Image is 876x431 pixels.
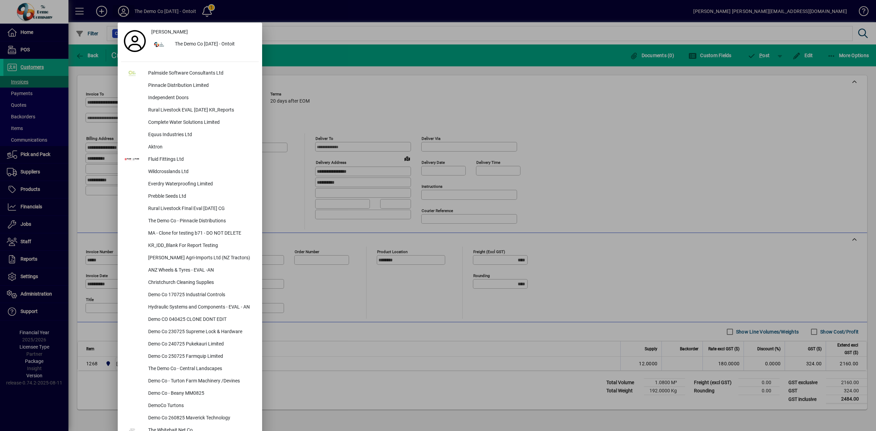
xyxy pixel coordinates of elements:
div: Rural Livestock FInal Eval [DATE] CG [143,203,259,215]
div: Independent Doors [143,92,259,104]
div: The Demo Co [DATE] - Ontoit [169,38,259,51]
div: Demo Co - Turton Farm Machinery /Devines [143,375,259,388]
button: Equus Industries Ltd [121,129,259,141]
div: Rural Livestock EVAL [DATE] KR_Reports [143,104,259,117]
div: Pinnacle Distribution Limited [143,80,259,92]
div: Demo Co 250725 Farmquip Limited [143,351,259,363]
span: [PERSON_NAME] [151,28,188,36]
div: Aktron [143,141,259,154]
button: Demo Co 230725 Supreme Lock & Hardware [121,326,259,338]
button: Christchurch Cleaning Supplies [121,277,259,289]
button: Demo Co 240725 Pukekauri Limited [121,338,259,351]
button: The Demo Co - Central Landscapes [121,363,259,375]
button: Palmside Software Consultants Ltd [121,67,259,80]
div: Everdry Waterproofing Limited [143,178,259,191]
div: Demo Co 240725 Pukekauri Limited [143,338,259,351]
button: Hydraulic Systems and Components - EVAL - AN [121,301,259,314]
button: KR_IDD_Blank For Report Testing [121,240,259,252]
div: Demo Co - Beany MM0825 [143,388,259,400]
button: Pinnacle Distribution Limited [121,80,259,92]
button: Demo Co 170725 Industrial Controls [121,289,259,301]
a: Profile [121,35,149,47]
button: Demo Co 250725 Farmquip Limited [121,351,259,363]
button: MA - Clone for testing b71 - DO NOT DELETE [121,227,259,240]
button: Prebble Seeds Ltd [121,191,259,203]
div: [PERSON_NAME] Agri-Imports Ltd (NZ Tractors) [143,252,259,264]
div: The Demo Co - Central Landscapes [143,363,259,375]
button: Demo Co 260825 Maverick Technology [121,412,259,425]
div: Christchurch Cleaning Supplies [143,277,259,289]
button: Fluid Fittings Ltd [121,154,259,166]
button: Independent Doors [121,92,259,104]
button: Demo CO 040425 CLONE DONT EDIT [121,314,259,326]
button: Wildcrosslands Ltd [121,166,259,178]
div: Demo Co 230725 Supreme Lock & Hardware [143,326,259,338]
button: [PERSON_NAME] Agri-Imports Ltd (NZ Tractors) [121,252,259,264]
div: Demo CO 040425 CLONE DONT EDIT [143,314,259,326]
button: Demo Co - Turton Farm Machinery /Devines [121,375,259,388]
button: The Demo Co [DATE] - Ontoit [149,38,259,51]
div: The Demo Co - Pinnacle Distributions [143,215,259,227]
button: Complete Water Solutions Limited [121,117,259,129]
div: ANZ Wheels & Tyres - EVAL -AN [143,264,259,277]
div: Demo Co 260825 Maverick Technology [143,412,259,425]
div: Demo Co 170725 Industrial Controls [143,289,259,301]
div: Palmside Software Consultants Ltd [143,67,259,80]
button: Aktron [121,141,259,154]
div: Prebble Seeds Ltd [143,191,259,203]
div: Complete Water Solutions Limited [143,117,259,129]
button: ANZ Wheels & Tyres - EVAL -AN [121,264,259,277]
a: [PERSON_NAME] [149,26,259,38]
button: Rural Livestock EVAL [DATE] KR_Reports [121,104,259,117]
div: Wildcrosslands Ltd [143,166,259,178]
div: KR_IDD_Blank For Report Testing [143,240,259,252]
div: Fluid Fittings Ltd [143,154,259,166]
button: DemoCo Turtons [121,400,259,412]
div: DemoCo Turtons [143,400,259,412]
button: Everdry Waterproofing Limited [121,178,259,191]
div: MA - Clone for testing b71 - DO NOT DELETE [143,227,259,240]
div: Equus Industries Ltd [143,129,259,141]
button: The Demo Co - Pinnacle Distributions [121,215,259,227]
div: Hydraulic Systems and Components - EVAL - AN [143,301,259,314]
button: Rural Livestock FInal Eval [DATE] CG [121,203,259,215]
button: Demo Co - Beany MM0825 [121,388,259,400]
